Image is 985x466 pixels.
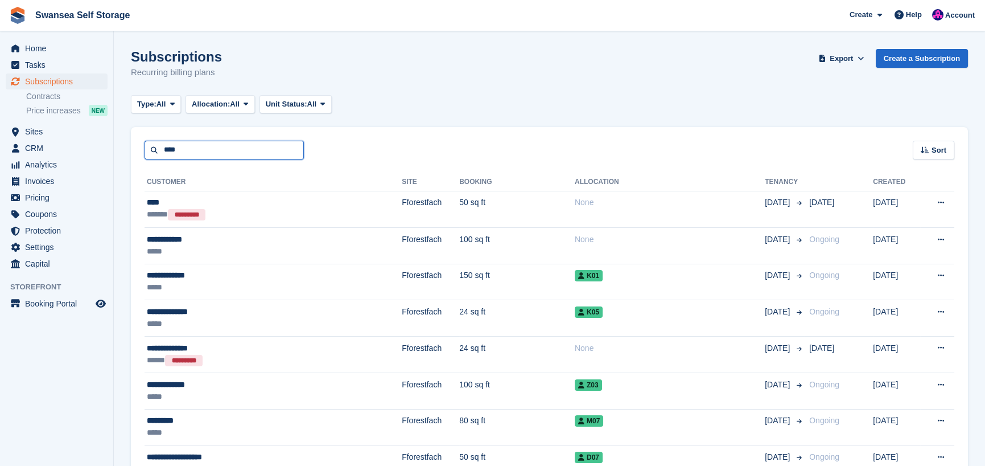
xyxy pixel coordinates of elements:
[402,300,459,337] td: Fforestfach
[765,451,792,463] span: [DATE]
[25,173,93,189] span: Invoices
[575,234,765,246] div: None
[765,234,792,246] span: [DATE]
[25,124,93,140] span: Sites
[945,10,975,21] span: Account
[575,270,603,281] span: K01
[6,223,108,239] a: menu
[575,197,765,209] div: None
[459,173,575,191] th: Booking
[31,6,134,24] a: Swansea Self Storage
[876,49,968,68] a: Create a Subscription
[459,191,575,227] td: 50 sq ft
[156,99,166,110] span: All
[402,228,459,264] td: Fforestfach
[10,281,113,293] span: Storefront
[765,306,792,318] span: [DATE]
[459,336,575,373] td: 24 sq ft
[25,206,93,222] span: Coupons
[6,190,108,206] a: menu
[6,73,108,89] a: menu
[6,206,108,222] a: menu
[6,157,108,173] a: menu
[765,173,805,191] th: Tenancy
[459,409,575,445] td: 80 sq ft
[145,173,402,191] th: Customer
[809,416,839,425] span: Ongoing
[459,373,575,410] td: 100 sq ft
[6,296,108,312] a: menu
[25,73,93,89] span: Subscriptions
[137,99,156,110] span: Type:
[906,9,922,21] span: Help
[266,99,307,110] span: Unit Status:
[25,57,93,73] span: Tasks
[932,145,946,156] span: Sort
[575,306,603,318] span: K05
[192,99,230,110] span: Allocation:
[575,342,765,354] div: None
[873,173,920,191] th: Created
[873,373,920,410] td: [DATE]
[259,95,332,114] button: Unit Status: All
[25,157,93,173] span: Analytics
[809,380,839,389] span: Ongoing
[830,53,853,64] span: Export
[765,269,792,281] span: [DATE]
[809,344,834,353] span: [DATE]
[402,173,459,191] th: Site
[9,7,26,24] img: stora-icon-8386f47178a22dfd0bd8f6a31ec36ba5ce8667c1dd55bd0f319d3a0aa187defe.svg
[26,91,108,102] a: Contracts
[809,307,839,316] span: Ongoing
[6,256,108,272] a: menu
[809,271,839,280] span: Ongoing
[25,296,93,312] span: Booking Portal
[25,40,93,56] span: Home
[809,235,839,244] span: Ongoing
[765,415,792,427] span: [DATE]
[25,140,93,156] span: CRM
[26,104,108,117] a: Price increases NEW
[131,49,222,64] h1: Subscriptions
[402,409,459,445] td: Fforestfach
[25,256,93,272] span: Capital
[6,239,108,255] a: menu
[186,95,255,114] button: Allocation: All
[6,124,108,140] a: menu
[6,173,108,189] a: menu
[575,379,602,391] span: Z03
[459,300,575,337] td: 24 sq ft
[575,173,765,191] th: Allocation
[26,105,81,116] span: Price increases
[402,264,459,300] td: Fforestfach
[873,409,920,445] td: [DATE]
[575,452,603,463] span: D07
[765,342,792,354] span: [DATE]
[25,190,93,206] span: Pricing
[402,191,459,227] td: Fforestfach
[932,9,943,21] img: Donna Davies
[459,228,575,264] td: 100 sq ft
[873,228,920,264] td: [DATE]
[25,239,93,255] span: Settings
[307,99,317,110] span: All
[402,373,459,410] td: Fforestfach
[873,191,920,227] td: [DATE]
[765,379,792,391] span: [DATE]
[809,452,839,461] span: Ongoing
[873,300,920,337] td: [DATE]
[873,336,920,373] td: [DATE]
[765,197,792,209] span: [DATE]
[131,95,181,114] button: Type: All
[817,49,867,68] button: Export
[873,264,920,300] td: [DATE]
[94,297,108,310] a: Preview store
[402,336,459,373] td: Fforestfach
[809,198,834,207] span: [DATE]
[131,66,222,79] p: Recurring billing plans
[575,415,603,427] span: M07
[6,40,108,56] a: menu
[89,105,108,116] div: NEW
[25,223,93,239] span: Protection
[6,140,108,156] a: menu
